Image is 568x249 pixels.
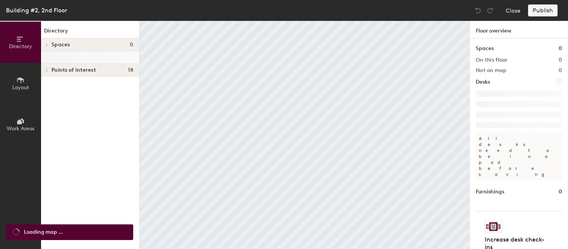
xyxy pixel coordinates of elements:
[506,4,521,16] button: Close
[130,42,133,48] span: 0
[9,43,32,50] span: Directory
[559,68,562,74] h2: 0
[41,27,139,38] h1: Directory
[7,125,34,132] span: Work Areas
[476,188,504,196] h1: Furnishings
[486,7,494,14] img: Redo
[24,228,63,236] span: Loading map ...
[476,68,506,74] h2: Not on map
[12,84,29,91] span: Layout
[485,220,502,233] img: Sticker logo
[476,44,494,53] h1: Spaces
[52,42,70,48] span: Spaces
[128,67,133,73] span: 18
[140,21,469,249] canvas: Map
[559,57,562,63] h2: 0
[476,78,490,86] h1: Desks
[476,133,562,180] p: All desks need to be in a pod before saving
[559,188,562,196] h1: 0
[52,67,96,73] span: Points of interest
[474,7,482,14] img: Undo
[470,21,568,38] h1: Floor overview
[476,57,508,63] h2: On this floor
[559,44,562,53] h1: 0
[6,6,67,15] div: Building #2, 2nd Floor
